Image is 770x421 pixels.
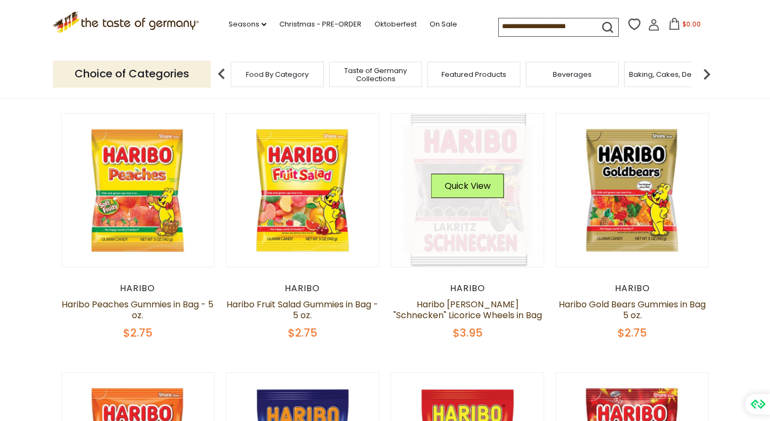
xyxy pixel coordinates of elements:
[682,19,701,29] span: $0.00
[556,114,709,267] img: Haribo
[559,298,706,321] a: Haribo Gold Bears Gummies in Bag 5 oz.
[279,18,361,30] a: Christmas - PRE-ORDER
[629,70,713,78] a: Baking, Cakes, Desserts
[62,114,215,267] img: Haribo
[391,114,544,267] img: Haribo
[374,18,417,30] a: Oktoberfest
[696,63,718,85] img: next arrow
[226,283,380,294] div: Haribo
[441,70,506,78] a: Featured Products
[662,18,708,34] button: $0.00
[226,298,378,321] a: Haribo Fruit Salad Gummies in Bag - 5 oz.
[62,298,213,321] a: Haribo Peaches Gummies in Bag - 5 oz.
[332,67,419,83] a: Taste of Germany Collections
[430,18,457,30] a: On Sale
[431,174,504,198] button: Quick View
[229,18,266,30] a: Seasons
[393,298,542,321] a: Haribo [PERSON_NAME] "Schnecken" Licorice Wheels in Bag
[211,63,232,85] img: previous arrow
[61,283,215,294] div: Haribo
[123,325,152,340] span: $2.75
[246,70,309,78] a: Food By Category
[555,283,709,294] div: Haribo
[618,325,647,340] span: $2.75
[553,70,592,78] a: Beverages
[288,325,317,340] span: $2.75
[226,114,379,267] img: Haribo
[391,283,545,294] div: Haribo
[53,61,211,87] p: Choice of Categories
[453,325,483,340] span: $3.95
